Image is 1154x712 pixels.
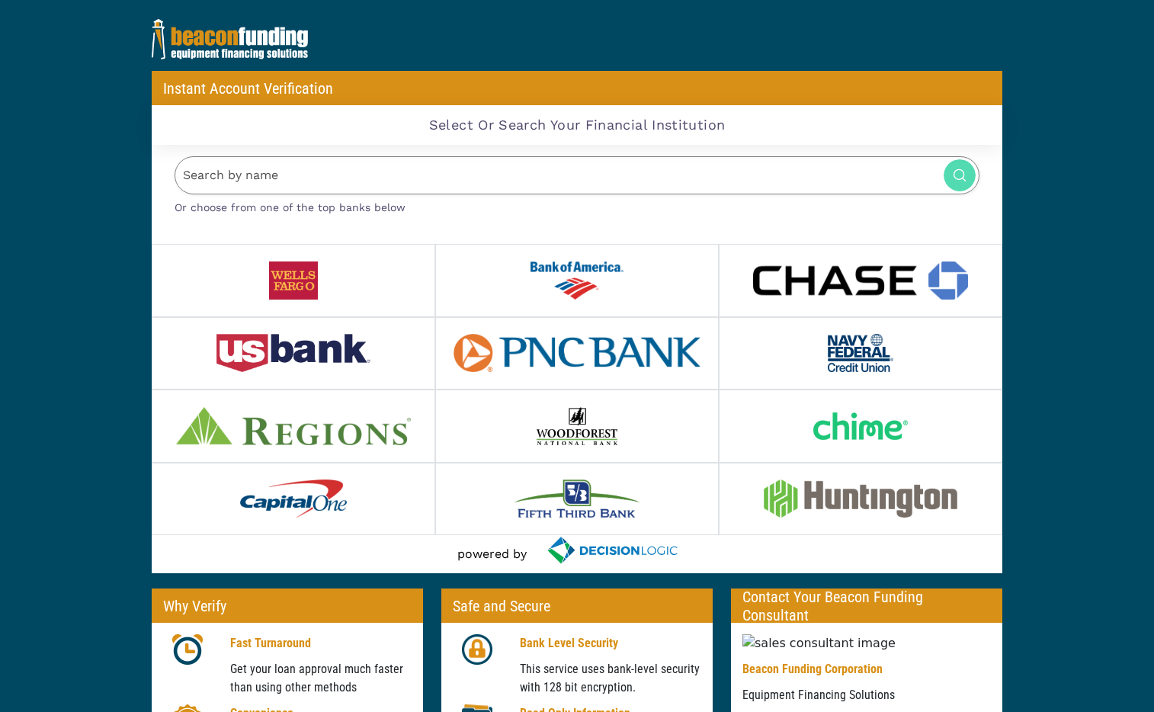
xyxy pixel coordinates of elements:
[216,334,370,372] img: us_bank.png
[230,660,412,697] p: Get your loan approval much faster than using other methods
[453,597,550,615] p: Safe and Secure
[527,535,696,566] img: decisionLogicFooter.svg
[175,194,979,216] p: Or choose from one of the top banks below
[944,159,976,191] img: searchbutton.svg
[742,588,991,624] p: Contact Your Beacon Funding Consultant
[537,407,617,445] img: woodforest.png
[163,597,226,615] p: Why Verify
[764,479,957,518] img: huntington.png
[514,479,641,518] img: fifth_third_bank.png
[230,634,412,653] p: Fast Turnaround
[457,545,527,563] p: powered by
[742,634,896,653] img: sales consultant image
[462,634,492,665] img: lock icon
[828,334,893,372] img: navy_federal.png
[429,117,725,133] h2: Select Or Search Your Financial Institution
[753,261,969,300] img: chase.png
[175,156,979,195] input: Search by name
[742,686,991,704] p: Equipment Financing Solutions
[163,79,333,98] p: Instant Account Verification
[813,412,908,440] img: chime.png
[176,407,411,445] img: regions.png
[269,261,319,300] img: wells_fargo.png
[531,261,623,300] img: bank_of_america.png
[520,634,702,653] p: Bank Level Security
[454,334,700,372] img: pnc_bank.png
[240,479,346,518] img: capital_one.png
[742,660,991,678] p: Beacon Funding Corporation
[520,660,702,697] p: This service uses bank-level security with 128 bit encryption.
[152,19,308,59] img: Beacon_Reverse.png
[172,634,203,665] img: clock icon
